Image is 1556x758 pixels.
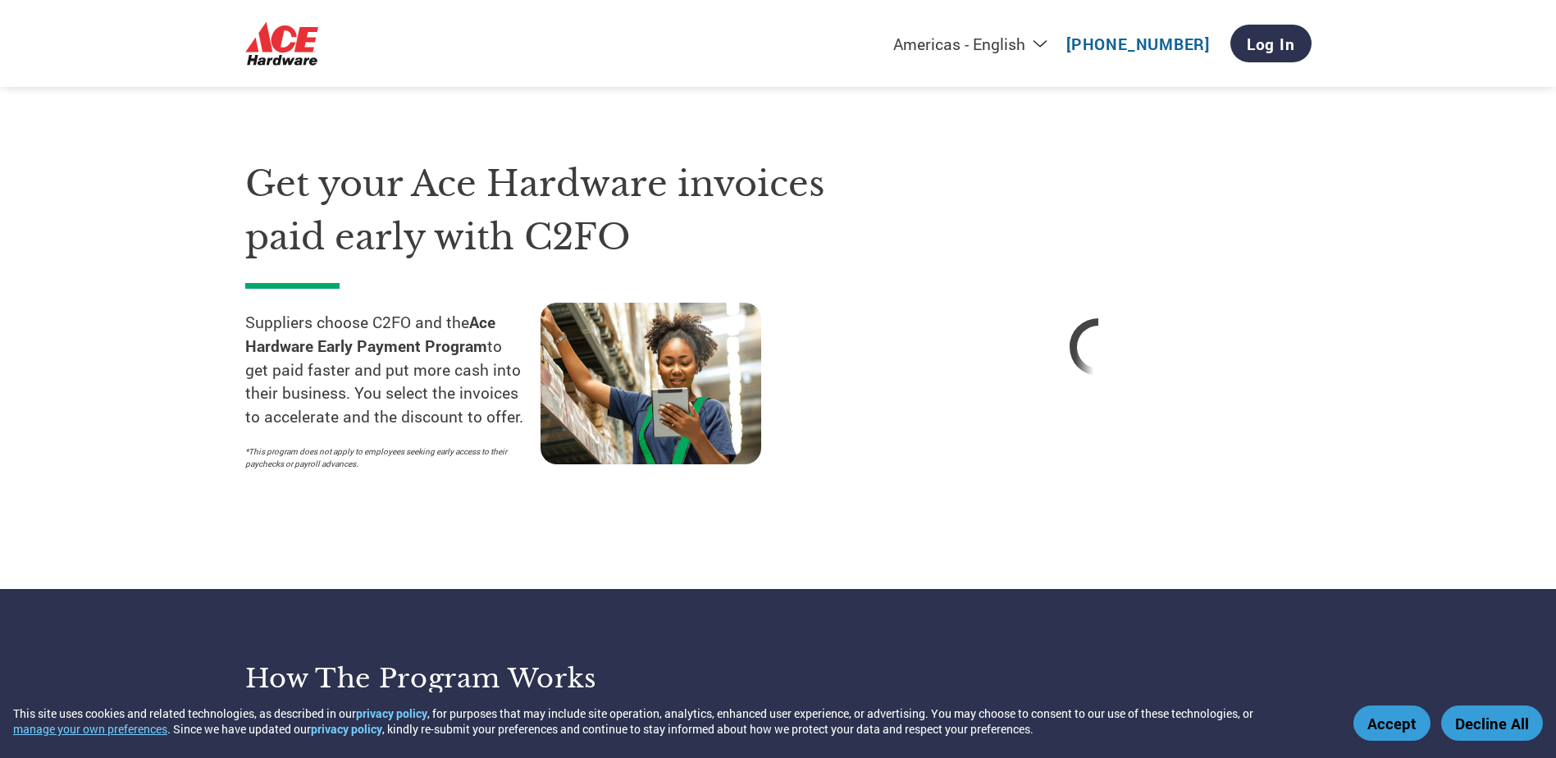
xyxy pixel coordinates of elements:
[13,705,1330,737] div: This site uses cookies and related technologies, as described in our , for purposes that may incl...
[541,303,761,464] img: supply chain worker
[356,705,427,721] a: privacy policy
[245,445,524,470] p: *This program does not apply to employees seeking early access to their paychecks or payroll adva...
[13,721,167,737] button: manage your own preferences
[1230,25,1312,62] a: Log In
[1441,705,1543,741] button: Decline All
[245,158,836,263] h1: Get your Ace Hardware invoices paid early with C2FO
[245,311,541,429] p: Suppliers choose C2FO and the to get paid faster and put more cash into their business. You selec...
[245,21,319,66] img: Ace Hardware
[1353,705,1431,741] button: Accept
[245,312,495,356] strong: Ace Hardware Early Payment Program
[245,662,758,695] h3: How the program works
[1066,34,1210,54] a: [PHONE_NUMBER]
[311,721,382,737] a: privacy policy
